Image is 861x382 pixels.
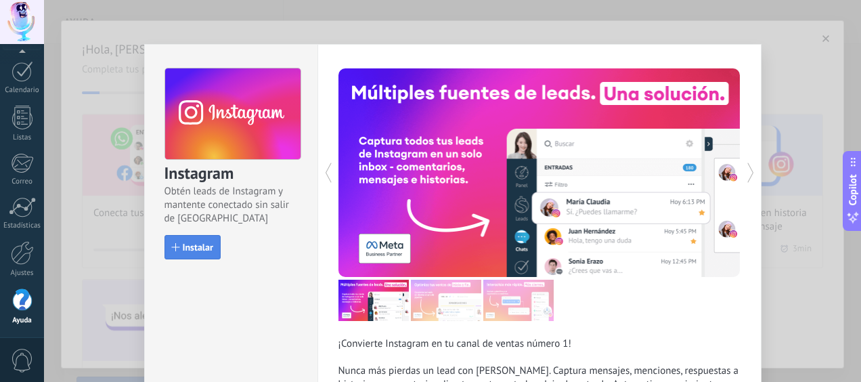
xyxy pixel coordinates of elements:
[338,280,409,321] img: com_instagram_tour_1_es.png
[3,269,42,278] div: Ajustes
[183,242,213,252] span: Instalar
[164,163,300,185] h3: Instagram
[3,177,42,186] div: Correo
[164,185,300,226] span: Obtén leads de Instagram y mantente conectado sin salir de [GEOGRAPHIC_DATA]
[3,86,42,95] div: Calendario
[483,280,554,321] img: com_instagram_tour_3_es.png
[164,235,221,259] button: Instalar
[3,133,42,142] div: Listas
[411,280,481,321] img: com_instagram_tour_2_es.png
[3,221,42,230] div: Estadísticas
[846,175,860,206] span: Copilot
[3,316,42,325] div: Ayuda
